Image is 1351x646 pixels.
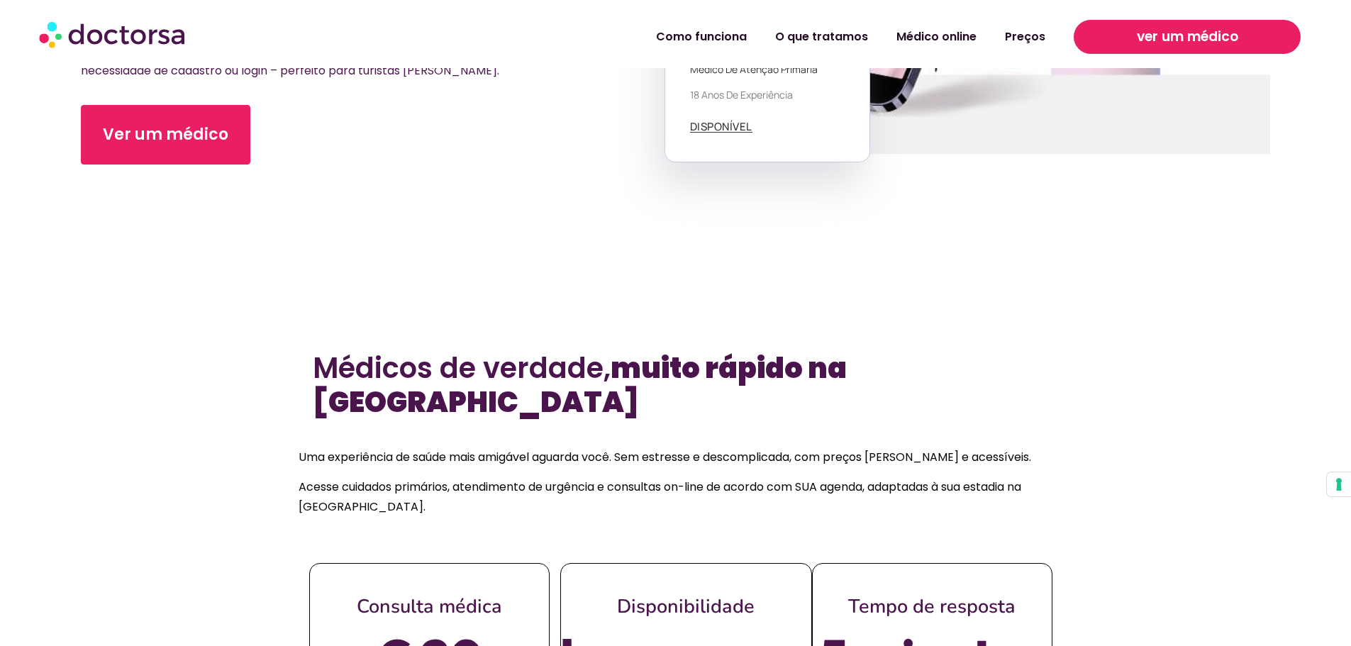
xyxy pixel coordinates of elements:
[103,123,228,145] font: Ver um médico
[690,88,793,101] font: 18 anos de experiência
[882,21,991,53] a: Médico online
[299,449,1031,465] font: Uma experiência de saúde mais amigável aguarda você. Sem estresse e descomplicada, com preços [PE...
[1137,27,1238,46] font: ver um médico
[690,119,752,134] font: DISPONÍVEL
[1327,472,1351,496] button: Suas preferências de consentimento para tecnologias de rastreamento
[81,23,547,79] font: Obtenha tratamento imediato para problemas comuns com consultas médicas 24 horas por dia, 7 [PERS...
[81,105,250,165] a: Ver um médico
[848,594,1016,620] font: Tempo de resposta
[313,348,611,388] font: Médicos de verdade,
[357,594,502,620] font: Consulta médica
[690,62,818,76] font: Médico de atenção primária
[775,28,868,45] font: O que tratamos
[1005,28,1045,45] font: Preços
[299,479,1021,515] font: Acesse cuidados primários, atendimento de urgência e consultas on-line de acordo com SUA agenda, ...
[656,28,747,45] font: Como funciona
[313,348,847,422] font: muito rápido na [GEOGRAPHIC_DATA]
[349,21,1060,53] nav: Menu
[642,21,761,53] a: Como funciona
[690,121,752,133] a: DISPONÍVEL
[991,21,1060,53] a: Preços
[1074,20,1301,54] a: ver um médico
[761,21,882,53] a: O que tratamos
[617,594,755,620] font: Disponibilidade
[896,28,977,45] font: Médico online
[279,296,1073,316] iframe: Avaliações de clientes fornecidas pela Trustpilot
